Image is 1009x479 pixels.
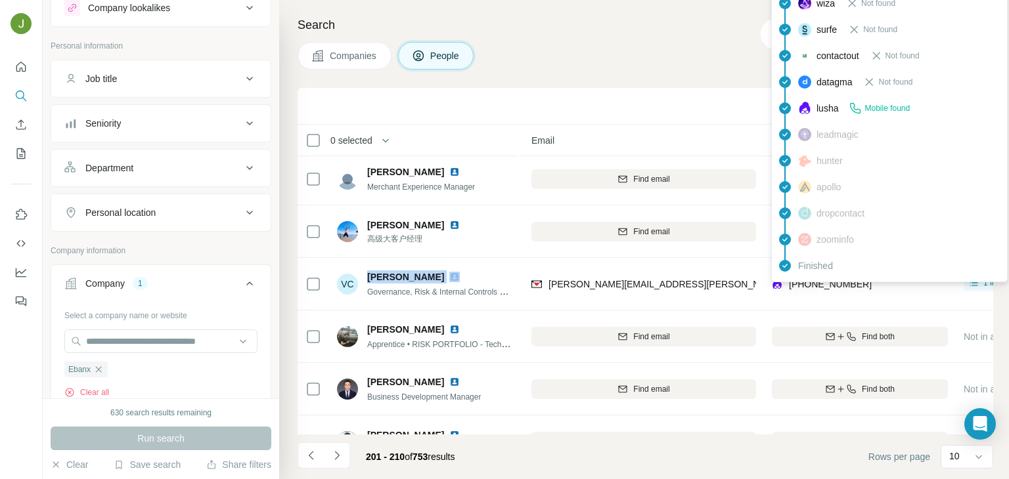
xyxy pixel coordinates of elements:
div: Seniority [85,117,121,130]
span: [PERSON_NAME] [367,219,444,232]
button: Personal location [51,197,271,228]
div: 1 [133,278,148,289]
img: provider findymail logo [531,278,542,291]
span: [PERSON_NAME] [367,323,444,336]
button: Find email [531,379,756,399]
span: contactout [817,49,859,62]
div: VC [337,274,358,295]
span: 1 list [983,277,1000,289]
button: Save search [114,458,181,471]
img: provider leadmagic logo [798,128,811,141]
span: [PERSON_NAME] [367,270,444,283]
img: provider lusha logo [772,278,782,291]
img: Avatar [337,379,358,400]
button: Department [51,152,271,184]
span: Not found [886,50,920,62]
span: Not found [878,76,912,88]
img: LinkedIn logo [449,167,460,177]
img: Avatar [337,221,358,242]
span: Companies [330,49,378,62]
img: provider contactout logo [798,52,811,59]
span: Rows per page [868,450,930,463]
img: Avatar [337,169,358,190]
span: Not in a list [964,331,1009,342]
div: Department [85,161,133,175]
button: Find both [772,327,948,346]
span: of [405,451,413,462]
span: [PERSON_NAME] [367,165,444,178]
span: Apprentice • RISK PORTFOLIO - Technical Product Managers [367,339,585,349]
img: provider surfe logo [798,23,811,36]
button: Find both [772,432,948,451]
div: Select a company name or website [64,304,258,322]
button: Seniority [51,108,271,139]
button: Enrich CSV [11,113,32,136]
button: Use Surfe API [11,232,32,255]
span: Find email [633,226,669,238]
img: LinkedIn logo [449,272,460,282]
span: Find both [862,383,895,395]
div: Open Intercom Messenger [964,408,996,440]
img: Avatar [337,326,358,347]
span: Finished [798,259,833,272]
span: Business Development Manager [367,392,481,402]
img: provider datagma logo [798,75,811,89]
img: Avatar [11,13,32,34]
img: LinkedIn logo [449,430,460,440]
button: Use Surfe on LinkedIn [11,203,32,226]
span: Find email [633,331,669,343]
span: Email [531,134,554,147]
span: Merchant Experience Manager [367,182,475,192]
button: Find email [531,432,756,451]
div: Company lookalikes [88,1,170,14]
span: surfe [817,23,837,36]
img: LinkedIn logo [449,324,460,335]
span: leadmagic [817,128,859,141]
img: provider hunter logo [798,155,811,167]
h4: Search [298,16,993,34]
button: Navigate to previous page [298,442,324,469]
p: Company information [51,245,271,257]
p: Personal information [51,40,271,52]
button: Quick start [11,55,32,79]
span: lusha [817,102,838,115]
button: Feedback [11,289,32,313]
img: provider lusha logo [798,102,811,115]
button: Clear [51,458,88,471]
button: Company1 [51,268,271,304]
img: provider apollo logo [798,180,811,194]
span: datagma [817,75,852,89]
img: LinkedIn logo [449,377,460,387]
span: [PERSON_NAME][EMAIL_ADDRESS][PERSON_NAME][DOMAIN_NAME] [549,279,856,289]
img: provider zoominfo logo [798,233,811,246]
div: 630 search results remaining [110,407,212,419]
button: Job title [51,63,271,94]
span: [PHONE_NUMBER] [789,279,872,289]
button: Dashboard [11,260,32,284]
span: hunter [817,154,843,167]
button: Navigate to next page [324,442,350,469]
span: [PERSON_NAME] [367,428,444,442]
span: People [430,49,460,62]
div: Job title [85,72,117,85]
span: 201 - 210 [366,451,405,462]
span: 753 [413,451,428,462]
span: [PERSON_NAME] [367,375,444,388]
span: apollo [817,180,841,194]
img: Avatar [337,431,358,452]
button: Find email [531,169,756,189]
span: Governance, Risk & Internal Controls Manager [367,286,531,297]
img: provider dropcontact logo [798,207,811,220]
span: Find email [633,383,669,395]
p: 10 [949,449,960,463]
span: results [366,451,455,462]
span: Find both [862,331,895,343]
span: 高级大客户经理 [367,233,476,245]
button: Clear all [64,386,109,398]
span: Not found [863,24,897,35]
button: Find email [531,327,756,346]
span: dropcontact [817,207,864,220]
span: 0 selected [330,134,372,147]
div: Company [85,277,125,290]
button: My lists [11,142,32,165]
